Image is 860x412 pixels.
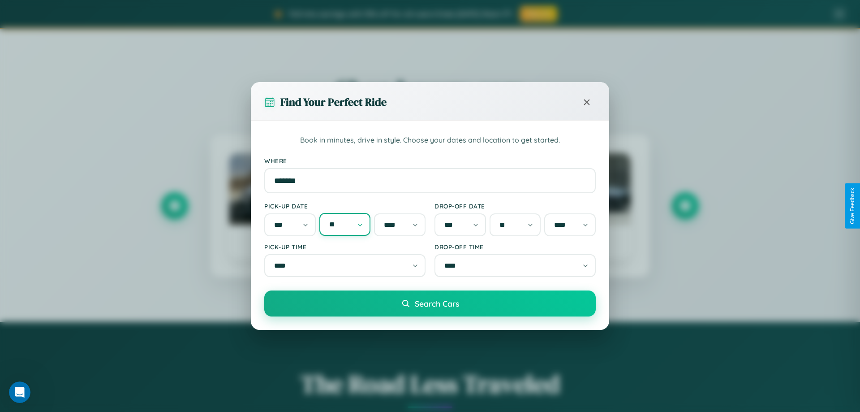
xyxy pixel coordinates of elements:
[264,202,426,210] label: Pick-up Date
[415,299,459,308] span: Search Cars
[264,134,596,146] p: Book in minutes, drive in style. Choose your dates and location to get started.
[264,243,426,251] label: Pick-up Time
[264,157,596,165] label: Where
[280,95,387,109] h3: Find Your Perfect Ride
[264,291,596,317] button: Search Cars
[434,243,596,251] label: Drop-off Time
[434,202,596,210] label: Drop-off Date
